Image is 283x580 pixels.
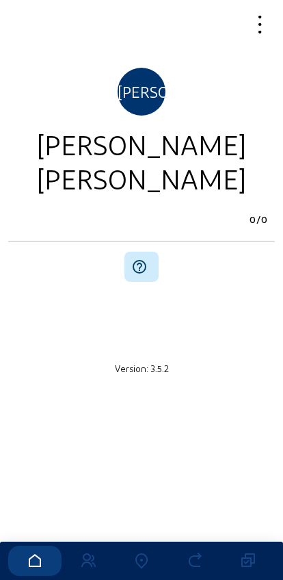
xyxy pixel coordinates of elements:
[115,362,169,373] small: Version: 3.5.2
[131,259,148,275] mat-icon: help_outline
[8,161,275,195] div: [PERSON_NAME]
[8,127,275,161] div: [PERSON_NAME]
[118,68,165,116] div: [PERSON_NAME]
[250,210,268,229] span: 0/0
